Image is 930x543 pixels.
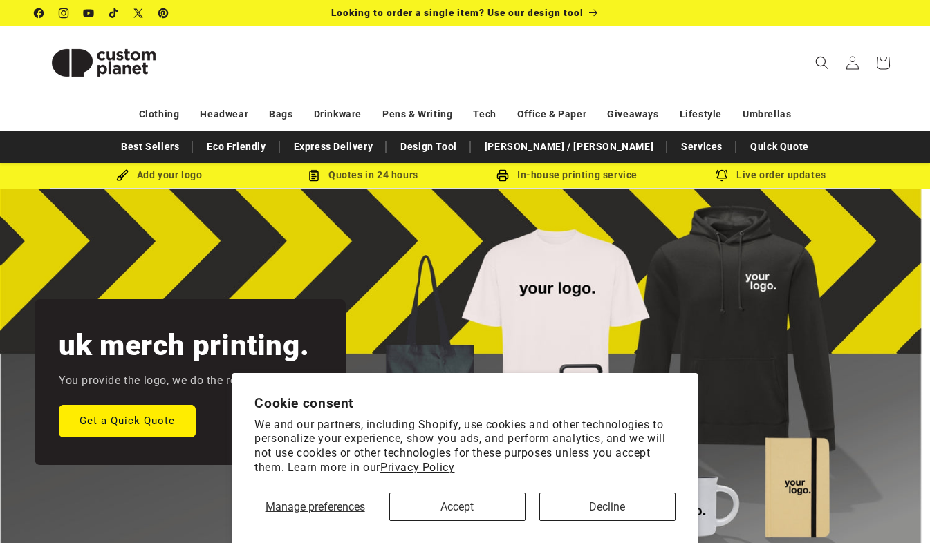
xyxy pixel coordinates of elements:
img: Custom Planet [35,32,173,94]
div: Live order updates [669,166,873,184]
a: Express Delivery [287,135,380,159]
span: Looking to order a single item? Use our design tool [331,7,584,18]
img: Order updates [716,169,728,182]
a: Headwear [200,102,248,126]
a: Best Sellers [114,135,186,159]
p: You provide the logo, we do the rest. [59,371,249,391]
a: Services [674,135,729,159]
div: Add your logo [57,166,261,184]
a: Giveaways [607,102,658,126]
img: Brush Icon [116,169,129,182]
a: Office & Paper [517,102,586,126]
a: Get a Quick Quote [59,404,196,437]
a: Privacy Policy [380,461,454,474]
a: Bags [269,102,292,126]
button: Accept [389,493,526,521]
span: Manage preferences [266,500,365,513]
a: Lifestyle [680,102,722,126]
button: Manage preferences [254,493,375,521]
div: In-house printing service [465,166,669,184]
a: Design Tool [393,135,464,159]
img: Order Updates Icon [308,169,320,182]
a: [PERSON_NAME] / [PERSON_NAME] [478,135,660,159]
h2: Cookie consent [254,395,676,411]
div: Quotes in 24 hours [261,166,465,184]
p: We and our partners, including Shopify, use cookies and other technologies to personalize your ex... [254,418,676,475]
summary: Search [807,48,837,78]
a: Pens & Writing [382,102,452,126]
a: Eco Friendly [200,135,272,159]
a: Custom Planet [30,26,178,99]
a: Quick Quote [743,135,816,159]
a: Drinkware [314,102,362,126]
button: Decline [539,493,676,521]
a: Tech [473,102,496,126]
h2: uk merch printing. [59,327,309,364]
a: Umbrellas [743,102,791,126]
img: In-house printing [496,169,509,182]
a: Clothing [139,102,180,126]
